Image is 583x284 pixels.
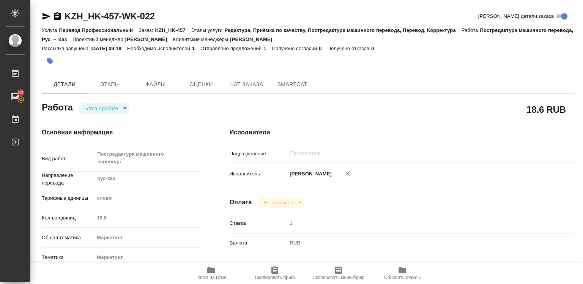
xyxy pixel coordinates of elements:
p: Направление перевода [42,172,94,187]
span: Файлы [137,80,174,89]
p: Отправлено предложений [200,46,263,51]
p: Получено согласий [272,46,319,51]
p: [PERSON_NAME] [230,36,278,42]
p: Кол-во единиц [42,214,94,222]
p: 0 [319,46,327,51]
h2: Работа [42,100,73,114]
span: Этапы [92,80,128,89]
button: Готов к работе [82,105,120,112]
p: Вид работ [42,155,94,163]
p: Валюта [230,239,287,247]
div: Маркетинг [94,231,199,244]
button: Скопировать бриф [243,263,307,284]
button: Не оплачена [262,199,295,206]
input: Пустое поле [289,148,528,158]
button: Скопировать ссылку [53,12,62,21]
p: Работа [462,27,480,33]
p: Этапы услуги [191,27,225,33]
input: Пустое поле [287,218,546,229]
p: Исполнитель [230,170,287,178]
p: [PERSON_NAME] [125,36,173,42]
a: KZH_HK-457-WK-022 [65,11,155,21]
p: Рассылка запущена [42,46,90,51]
button: Удалить исполнителя [339,165,356,182]
button: Добавить тэг [42,53,58,69]
h2: 18.6 RUB [526,103,566,116]
p: [PERSON_NAME] [287,170,332,178]
div: Маркетинг [94,251,199,264]
div: Готов к работе [79,103,129,114]
div: Готов к работе [258,197,304,208]
p: Подразделение [230,150,287,158]
div: слово [94,192,199,205]
h4: Исполнители [230,128,575,137]
p: Ставка [230,219,287,227]
div: RUB [287,237,546,249]
p: Заказ: [139,27,155,33]
span: 91 [14,89,28,96]
span: Оценки [183,80,219,89]
span: Скопировать бриф [255,275,295,280]
p: Редактура, Приёмка по качеству, Постредактура машинного перевода, Перевод, Корректура [225,27,462,33]
p: Тематика [42,254,94,261]
span: Детали [46,80,83,89]
span: Чат заказа [228,80,265,89]
p: Необходимо исполнителей [127,46,192,51]
span: Обновить файлы [384,275,421,280]
p: Общая тематика [42,234,94,241]
input: Пустое поле [94,212,199,223]
h4: Основная информация [42,128,199,137]
p: KZH_HK-457 [155,27,191,33]
p: 1 [263,46,272,51]
p: Получено отказов [328,46,371,51]
a: 91 [2,87,28,106]
p: Услуга [42,27,59,33]
p: 1 [192,46,200,51]
button: Скопировать ссылку для ЯМессенджера [42,12,51,21]
span: [PERSON_NAME] детали заказа [478,13,554,20]
h4: Оплата [230,198,252,207]
p: Клиентские менеджеры [173,36,230,42]
button: Обновить файлы [370,263,434,284]
span: SmartCat [274,80,310,89]
span: Папка на Drive [195,275,227,280]
p: 0 [371,46,380,51]
span: Скопировать мини-бриф [312,275,364,280]
p: [DATE] 09:19 [90,46,127,51]
p: Тарифные единицы [42,194,94,202]
button: Папка на Drive [179,263,243,284]
button: Скопировать мини-бриф [307,263,370,284]
p: Проектный менеджер [72,36,125,42]
p: Перевод Профессиональный [59,27,139,33]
